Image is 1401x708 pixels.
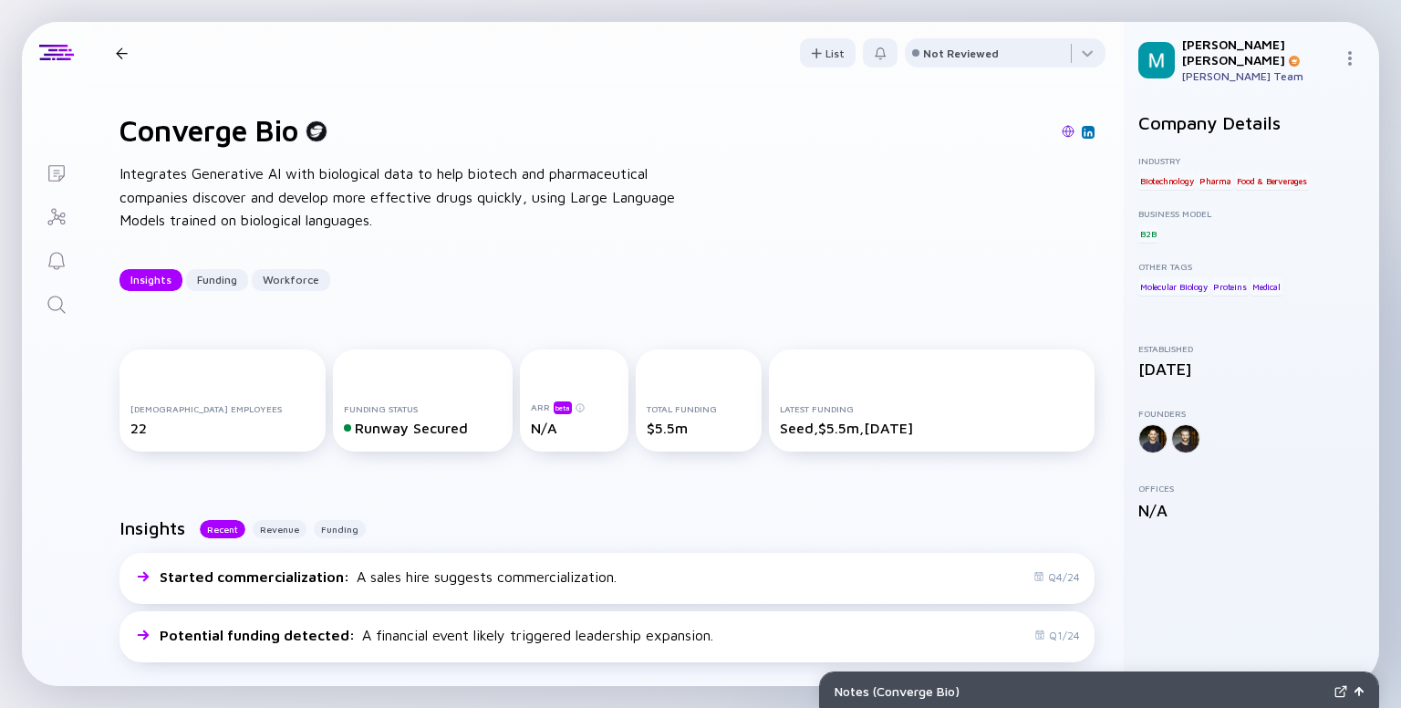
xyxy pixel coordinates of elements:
div: [DEMOGRAPHIC_DATA] Employees [130,403,315,414]
div: Latest Funding [780,403,1084,414]
div: Food & Berverages [1235,172,1309,190]
div: Total Funding [647,403,750,414]
div: Funding [186,265,248,294]
div: [PERSON_NAME] [PERSON_NAME] [1182,36,1335,68]
div: $5.5m [647,420,750,436]
div: A sales hire suggests commercialization. [160,568,617,585]
h2: Insights [119,517,185,538]
img: Expand Notes [1334,685,1347,698]
button: Insights [119,269,182,291]
a: Investor Map [22,193,90,237]
div: [PERSON_NAME] Team [1182,69,1335,83]
span: Started commercialization : [160,568,353,585]
div: Runway Secured [344,420,501,436]
a: Lists [22,150,90,193]
button: Revenue [253,520,306,538]
button: Recent [200,520,245,538]
div: Seed, $5.5m, [DATE] [780,420,1084,436]
div: Proteins [1211,277,1248,296]
div: Q4/24 [1033,570,1080,584]
a: Search [22,281,90,325]
button: Workforce [252,269,330,291]
div: N/A [531,420,617,436]
div: Pharma [1198,172,1233,190]
div: Integrates Generative AI with biological data to help biotech and pharmaceutical companies discov... [119,162,703,233]
img: Mordechai Profile Picture [1138,42,1175,78]
h1: Converge Bio [119,113,298,148]
div: Insights [119,265,182,294]
h2: Company Details [1138,112,1365,133]
a: Reminders [22,237,90,281]
div: Industry [1138,155,1365,166]
div: 22 [130,420,315,436]
div: Not Reviewed [923,47,999,60]
img: Open Notes [1354,687,1364,696]
div: Molecular Biology [1138,277,1209,296]
div: ARR [531,401,617,414]
div: Established [1138,343,1365,354]
div: A financial event likely triggered leadership expansion. [160,627,713,643]
div: Biotechnology [1138,172,1195,190]
div: List [800,39,856,68]
img: Menu [1343,51,1357,66]
button: Funding [314,520,366,538]
div: Medical [1251,277,1282,296]
div: Other Tags [1138,261,1365,272]
img: Converge Bio Linkedin Page [1084,128,1093,137]
div: B2B [1138,224,1157,243]
div: [DATE] [1138,359,1365,379]
div: N/A [1138,501,1365,520]
div: Notes ( Converge Bio ) [835,683,1327,699]
div: Workforce [252,265,330,294]
div: Founders [1138,408,1365,419]
div: Offices [1138,483,1365,494]
span: Potential funding detected : [160,627,358,643]
button: Funding [186,269,248,291]
img: Converge Bio Website [1062,125,1074,138]
div: Q1/24 [1034,629,1080,642]
div: Funding Status [344,403,501,414]
div: beta [554,401,572,414]
div: Business Model [1138,208,1365,219]
button: List [800,38,856,68]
